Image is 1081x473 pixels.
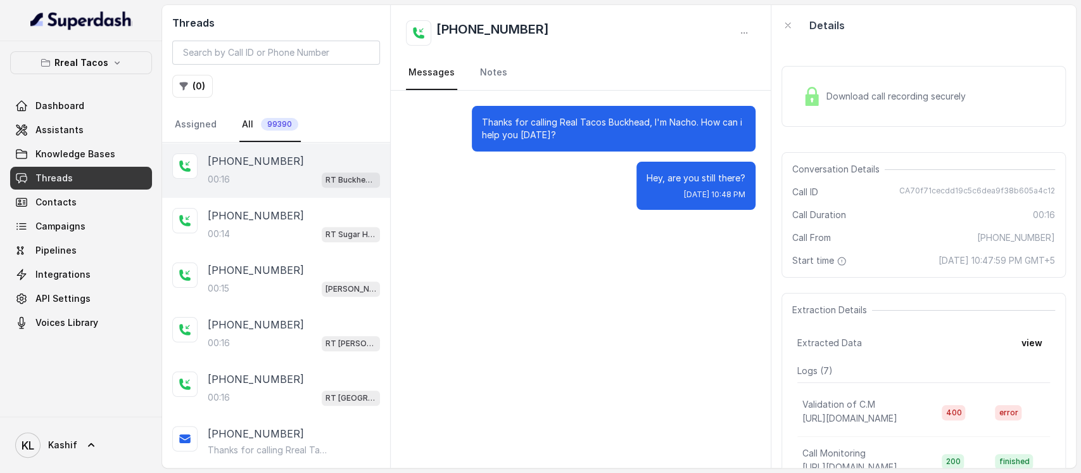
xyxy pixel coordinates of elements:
[802,462,897,472] span: [URL][DOMAIN_NAME]
[54,55,108,70] p: Rreal Tacos
[10,215,152,238] a: Campaigns
[995,405,1021,420] span: error
[326,228,376,241] p: RT Sugar Hill / EN
[899,186,1055,198] span: CA70f71cecdd19c5c6dea9f38b605a4c12
[10,119,152,141] a: Assistants
[10,311,152,334] a: Voices Library
[802,447,866,460] p: Call Monitoring
[792,304,872,316] span: Extraction Details
[35,148,115,160] span: Knowledge Bases
[10,51,152,74] button: Rreal Tacos
[208,317,304,332] p: [PHONE_NUMBER]
[48,439,77,451] span: Kashif
[208,337,230,349] p: 00:16
[10,143,152,165] a: Knowledge Bases
[10,94,152,117] a: Dashboard
[802,413,897,424] span: [URL][DOMAIN_NAME]
[172,75,213,98] button: (0)
[35,244,77,257] span: Pipelines
[10,239,152,262] a: Pipelines
[10,287,152,310] a: API Settings
[35,316,98,329] span: Voices Library
[239,108,301,142] a: All99390
[35,196,77,209] span: Contacts
[995,454,1033,469] span: finished
[802,87,821,106] img: Lock Icon
[35,220,85,233] span: Campaigns
[35,268,91,281] span: Integrations
[406,56,755,90] nav: Tabs
[35,292,91,305] span: API Settings
[436,20,549,46] h2: [PHONE_NUMBER]
[172,108,219,142] a: Assigned
[792,209,846,221] span: Call Duration
[172,108,380,142] nav: Tabs
[977,231,1055,244] span: [PHONE_NUMBER]
[792,186,818,198] span: Call ID
[942,454,964,469] span: 200
[208,173,230,186] p: 00:16
[1033,209,1055,221] span: 00:16
[10,427,152,463] a: Kashif
[172,15,380,30] h2: Threads
[10,191,152,214] a: Contacts
[797,365,1050,377] p: Logs ( 7 )
[208,282,229,295] p: 00:15
[1014,332,1050,354] button: view
[797,337,862,349] span: Extracted Data
[792,254,849,267] span: Start time
[208,262,304,278] p: [PHONE_NUMBER]
[406,56,457,90] a: Messages
[208,153,304,169] p: [PHONE_NUMBER]
[326,174,376,186] p: RT Buckhead / EN
[939,254,1055,267] span: [DATE] 10:47:59 PM GMT+5
[22,439,34,452] text: KL
[208,228,230,240] p: 00:14
[208,372,304,387] p: [PHONE_NUMBER]
[10,263,152,286] a: Integrations
[482,116,745,141] p: Thanks for calling Real Tacos Buckhead, I'm Nacho. How can i help you [DATE]?
[208,391,230,404] p: 00:16
[792,163,885,176] span: Conversation Details
[826,90,971,103] span: Download call recording securely
[208,426,304,441] p: [PHONE_NUMBER]
[208,444,329,457] p: Thanks for calling Rreal Tacos! Complete this form for any type of inquiry and a manager will con...
[792,231,831,244] span: Call From
[172,41,380,65] input: Search by Call ID or Phone Number
[326,337,376,350] p: RT [PERSON_NAME][GEOGRAPHIC_DATA] / EN
[261,118,298,131] span: 99390
[647,172,745,185] p: Hey, are you still there?
[684,190,745,200] span: [DATE] 10:48 PM
[942,405,965,420] span: 400
[10,167,152,190] a: Threads
[477,56,510,90] a: Notes
[30,10,132,30] img: light.svg
[35,172,73,185] span: Threads
[326,283,376,295] p: [PERSON_NAME] / EN
[208,208,304,223] p: [PHONE_NUMBER]
[802,398,875,411] p: Validation of C.M
[809,18,845,33] p: Details
[35,124,84,136] span: Assistants
[35,100,84,112] span: Dashboard
[326,392,376,405] p: RT [GEOGRAPHIC_DATA] / EN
